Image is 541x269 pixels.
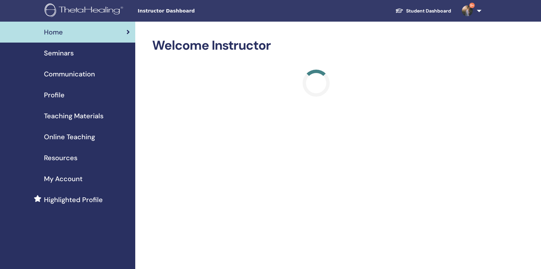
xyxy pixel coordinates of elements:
a: Student Dashboard [390,5,456,17]
h2: Welcome Instructor [152,38,480,53]
span: 9+ [469,3,475,8]
span: Highlighted Profile [44,195,103,205]
img: logo.png [45,3,125,19]
img: graduation-cap-white.svg [395,8,403,14]
span: Online Teaching [44,132,95,142]
span: My Account [44,174,83,184]
span: Teaching Materials [44,111,103,121]
span: Seminars [44,48,74,58]
span: Home [44,27,63,37]
span: Communication [44,69,95,79]
span: Resources [44,153,77,163]
span: Instructor Dashboard [138,7,239,15]
span: Profile [44,90,65,100]
img: default.jpg [462,5,473,16]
